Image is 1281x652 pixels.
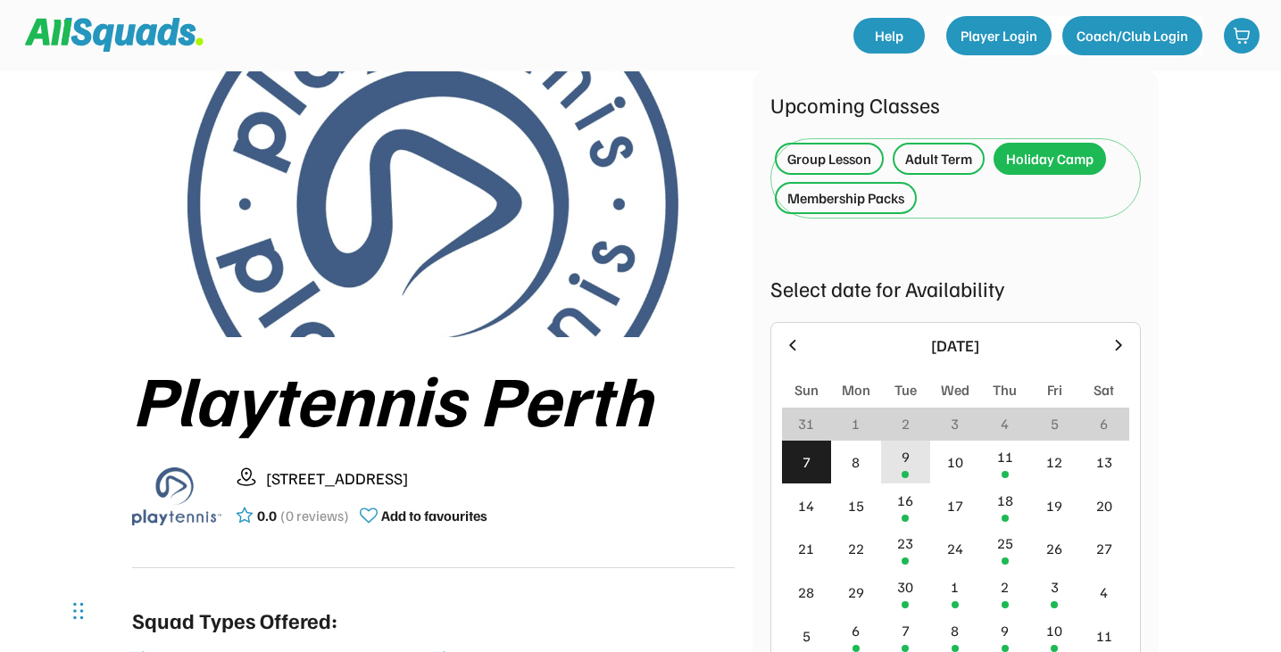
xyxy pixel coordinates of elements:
[951,413,959,434] div: 3
[1046,620,1062,641] div: 10
[853,18,925,54] a: Help
[997,446,1013,467] div: 11
[1096,495,1112,516] div: 20
[798,582,814,603] div: 28
[1096,451,1112,473] div: 13
[902,620,910,641] div: 7
[132,359,735,437] div: Playtennis Perth
[946,16,1052,55] button: Player Login
[787,187,904,209] div: Membership Packs
[770,272,1141,304] div: Select date for Availability
[951,576,959,598] div: 1
[894,379,917,400] div: Tue
[1062,16,1202,55] button: Coach/Club Login
[803,451,811,473] div: 7
[1001,413,1009,434] div: 4
[897,490,913,511] div: 16
[798,495,814,516] div: 14
[257,505,277,526] div: 0.0
[798,538,814,559] div: 21
[798,413,814,434] div: 31
[947,451,963,473] div: 10
[25,18,204,52] img: Squad%20Logo.svg
[1100,413,1108,434] div: 6
[947,538,963,559] div: 24
[132,451,221,541] img: playtennis%20blue%20logo%201.png
[1051,576,1059,598] div: 3
[1006,148,1094,169] div: Holiday Camp
[852,620,860,641] div: 6
[951,620,959,641] div: 8
[997,532,1013,554] div: 25
[1096,538,1112,559] div: 27
[770,88,1141,120] div: Upcoming Classes
[848,582,864,603] div: 29
[1100,582,1108,603] div: 4
[842,379,870,400] div: Mon
[1094,379,1114,400] div: Sat
[812,334,1099,358] div: [DATE]
[787,148,871,169] div: Group Lesson
[1233,27,1251,45] img: shopping-cart-01%20%281%29.svg
[1001,620,1009,641] div: 9
[803,625,811,647] div: 5
[1047,379,1062,400] div: Fri
[132,604,337,636] div: Squad Types Offered:
[794,379,819,400] div: Sun
[266,466,735,491] div: [STREET_ADDRESS]
[997,490,1013,511] div: 18
[993,379,1017,400] div: Thu
[381,505,487,526] div: Add to favourites
[941,379,969,400] div: Wed
[1051,413,1059,434] div: 5
[848,495,864,516] div: 15
[947,495,963,516] div: 17
[852,413,860,434] div: 1
[187,70,678,337] img: playtennis%20blue%20logo%204.jpg
[1001,576,1009,598] div: 2
[1046,495,1062,516] div: 19
[1096,625,1112,647] div: 11
[848,538,864,559] div: 22
[897,576,913,598] div: 30
[1046,451,1062,473] div: 12
[902,446,910,467] div: 9
[280,505,349,526] div: (0 reviews)
[852,451,860,473] div: 8
[897,532,913,554] div: 23
[905,148,972,169] div: Adult Term
[1046,538,1062,559] div: 26
[902,413,910,434] div: 2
